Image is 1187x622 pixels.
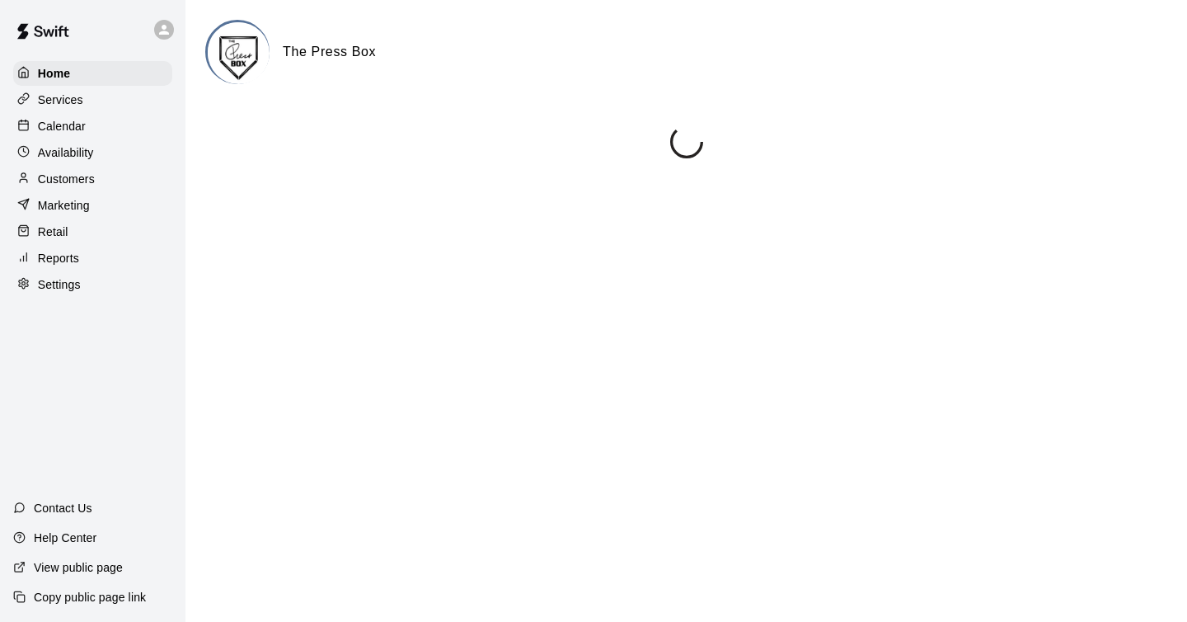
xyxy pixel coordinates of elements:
a: Marketing [13,193,172,218]
p: Help Center [34,530,96,546]
p: Services [38,92,83,108]
p: Contact Us [34,500,92,516]
a: Calendar [13,114,172,139]
a: Retail [13,219,172,244]
a: Home [13,61,172,86]
p: Copy public page link [34,589,146,606]
h6: The Press Box [283,41,376,63]
a: Services [13,87,172,112]
p: Home [38,65,71,82]
a: Settings [13,272,172,297]
a: Customers [13,167,172,191]
p: Retail [38,224,68,240]
p: Availability [38,144,94,161]
p: Calendar [38,118,86,134]
p: View public page [34,559,123,576]
p: Reports [38,250,79,266]
a: Reports [13,246,172,271]
a: Availability [13,140,172,165]
p: Customers [38,171,95,187]
p: Settings [38,276,81,293]
img: The Press Box logo [208,22,270,84]
p: Marketing [38,197,90,214]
